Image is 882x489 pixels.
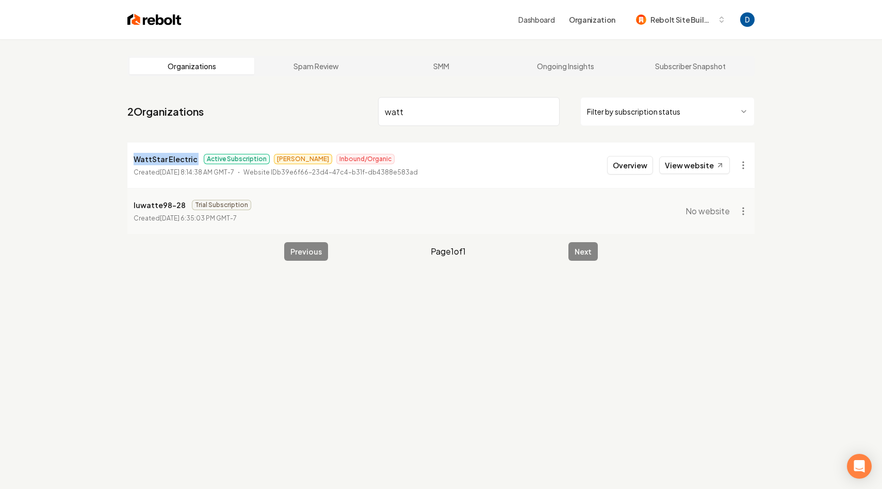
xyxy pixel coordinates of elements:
[518,14,554,25] a: Dashboard
[160,168,234,176] time: [DATE] 8:14:38 AM GMT-7
[254,58,379,74] a: Spam Review
[192,200,251,210] span: Trial Subscription
[160,214,237,222] time: [DATE] 6:35:03 PM GMT-7
[636,14,646,25] img: Rebolt Site Builder
[628,58,753,74] a: Subscriber Snapshot
[740,12,755,27] button: Open user button
[431,245,466,258] span: Page 1 of 1
[204,154,270,164] span: Active Subscription
[378,97,560,126] input: Search by name or ID
[607,156,653,175] button: Overview
[127,12,182,27] img: Rebolt Logo
[129,58,254,74] a: Organizations
[134,199,186,211] p: luwatte98-28
[243,167,418,178] p: Website ID b39e6f66-23d4-47c4-b31f-db4388e583ad
[563,10,622,29] button: Organization
[134,213,237,224] p: Created
[336,154,395,164] span: Inbound/Organic
[503,58,628,74] a: Ongoing Insights
[685,205,730,217] span: No website
[134,167,234,178] p: Created
[740,12,755,27] img: David Rice
[659,156,730,174] a: View website
[379,58,503,74] a: SMM
[847,454,872,479] div: Open Intercom Messenger
[650,14,713,25] span: Rebolt Site Builder
[127,104,204,119] a: 2Organizations
[274,154,332,164] span: [PERSON_NAME]
[134,153,198,165] p: WattStar Electric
